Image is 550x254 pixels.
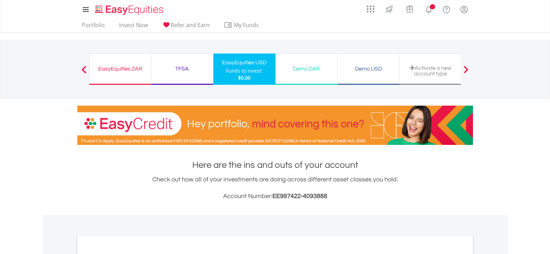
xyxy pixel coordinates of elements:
[77,159,473,171] h1: Here are the ins and outs of your account
[404,65,457,76] div: Activate a new account type
[383,3,395,15] img: thrive-v2.svg
[404,3,415,15] img: vouchers-v2.svg
[362,2,379,13] a: AppsGrid
[342,64,395,74] div: Demo USD
[159,22,212,32] a: Refer and Earn
[226,67,263,74] div: Funds to invest:
[399,2,420,15] a: Vouchers
[455,2,473,17] a: My Profile
[218,58,271,67] div: EasyEquities USD
[155,64,209,74] div: TFSA
[238,74,251,81] span: $0.00
[77,106,473,145] img: EasyCredit Promotion Banner
[280,64,333,74] div: Demo ZAR
[367,5,374,13] img: grid-menu-icon.svg
[224,21,269,30] span: My Funds
[77,175,473,201] div: Check out how all of your investments are doing across different asset classes you hold.
[92,2,166,16] a: Home page
[171,21,210,29] span: Refer and Earn
[77,191,473,201] h3: Account Number:
[438,2,455,16] a: FAQ's and Support
[272,193,327,199] span: EE997422-4093888
[116,22,151,32] a: Invest Now
[94,4,166,16] img: EasyEquities_Logo.png
[94,64,147,74] div: EasyEquities ZAR
[79,22,108,32] a: Portfolio
[420,2,438,16] a: Notifications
